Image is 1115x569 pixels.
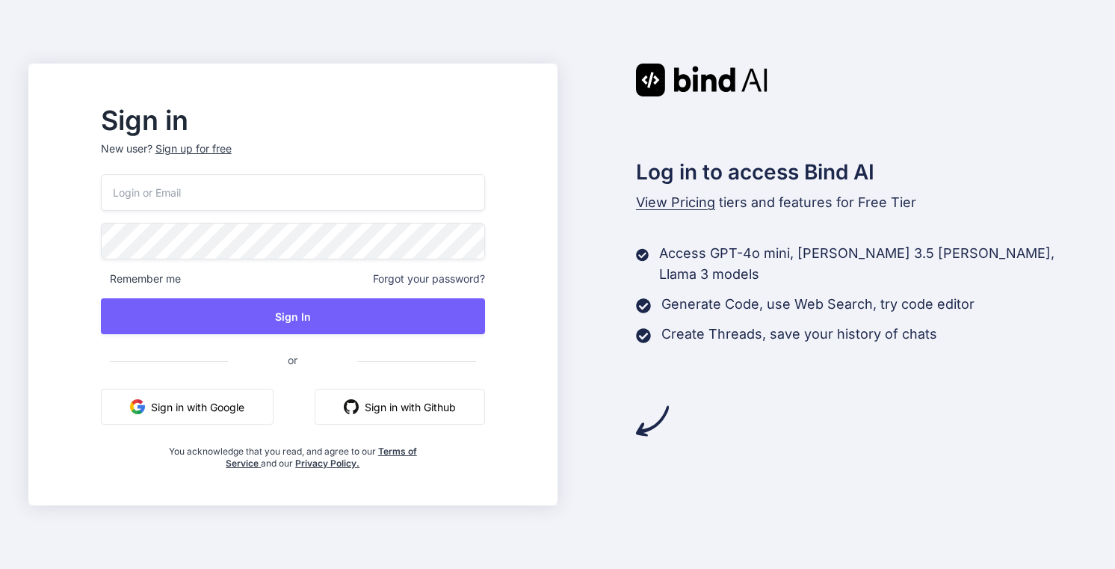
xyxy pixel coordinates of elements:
img: Bind AI logo [636,64,767,96]
span: or [228,342,357,378]
h2: Log in to access Bind AI [636,156,1087,188]
a: Privacy Policy. [295,458,359,469]
div: You acknowledge that you read, and agree to our and our [164,437,421,470]
p: Create Threads, save your history of chats [661,324,937,345]
p: New user? [101,141,485,174]
img: arrow [636,405,669,437]
button: Sign in with Github [315,389,485,425]
img: google [130,399,145,414]
button: Sign In [101,298,485,334]
div: Sign up for free [155,141,232,156]
h2: Sign in [101,108,485,132]
p: Access GPT-4o mini, [PERSON_NAME] 3.5 [PERSON_NAME], Llama 3 models [659,243,1087,285]
span: Forgot your password? [373,271,485,286]
span: View Pricing [636,194,715,210]
img: github [344,399,359,414]
span: Remember me [101,271,181,286]
p: Generate Code, use Web Search, try code editor [661,294,975,315]
p: tiers and features for Free Tier [636,192,1087,213]
input: Login or Email [101,174,485,211]
button: Sign in with Google [101,389,274,425]
a: Terms of Service [226,446,417,469]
